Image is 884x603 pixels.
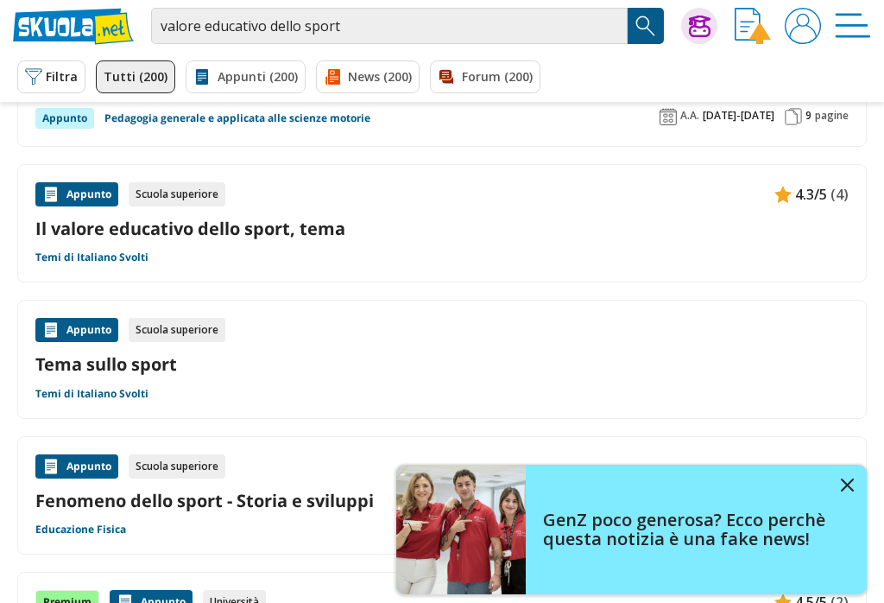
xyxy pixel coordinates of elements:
div: Scuola superiore [129,318,225,342]
img: Appunti filtro contenuto [193,68,211,86]
img: Appunti contenuto [774,186,792,203]
img: User avatar [785,8,821,44]
img: Pagine [785,108,802,125]
a: Fenomeno dello sport - Storia e sviluppi [35,489,849,512]
div: Appunto [35,318,118,342]
img: Appunti contenuto [42,321,60,339]
img: Appunti contenuto [42,458,60,475]
span: 4.3/5 [795,183,827,206]
a: Appunti (200) [186,60,306,93]
img: News filtro contenuto [324,68,341,86]
a: Tema sullo sport [35,352,849,376]
img: Appunti contenuto [42,186,60,203]
h4: GenZ poco generosa? Ecco perchè questa notizia è una fake news! [543,511,828,549]
img: Menù [835,8,871,44]
button: Search Button [628,8,664,44]
span: [DATE]-[DATE] [703,109,774,123]
div: Appunto [35,108,94,129]
a: GenZ poco generosa? Ecco perchè questa notizia è una fake news! [396,465,867,594]
div: Scuola superiore [129,454,225,479]
span: pagine [815,109,849,123]
div: Scuola superiore [129,182,225,206]
span: (4) [830,183,849,206]
a: Pedagogia generale e applicata alle scienze motorie [104,108,370,129]
img: Forum filtro contenuto [438,68,455,86]
div: Appunto [35,454,118,479]
img: Anno accademico [660,108,677,125]
img: close [841,479,854,492]
a: News (200) [316,60,420,93]
a: Forum (200) [430,60,540,93]
a: Temi di Italiano Svolti [35,387,148,401]
a: Il valore educativo dello sport, tema [35,217,849,240]
img: Invia appunto [735,8,771,44]
div: Appunto [35,182,118,206]
span: A.A. [680,109,699,123]
button: Filtra [17,60,85,93]
img: Chiedi Tutor AI [689,16,710,37]
a: Tutti (200) [96,60,175,93]
input: Cerca appunti, riassunti o versioni [151,8,628,44]
span: 9 [805,109,811,123]
a: Temi di Italiano Svolti [35,251,148,264]
a: Educazione Fisica [35,523,126,536]
img: Filtra filtri mobile [25,68,42,86]
img: Cerca appunti, riassunti o versioni [633,13,659,39]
